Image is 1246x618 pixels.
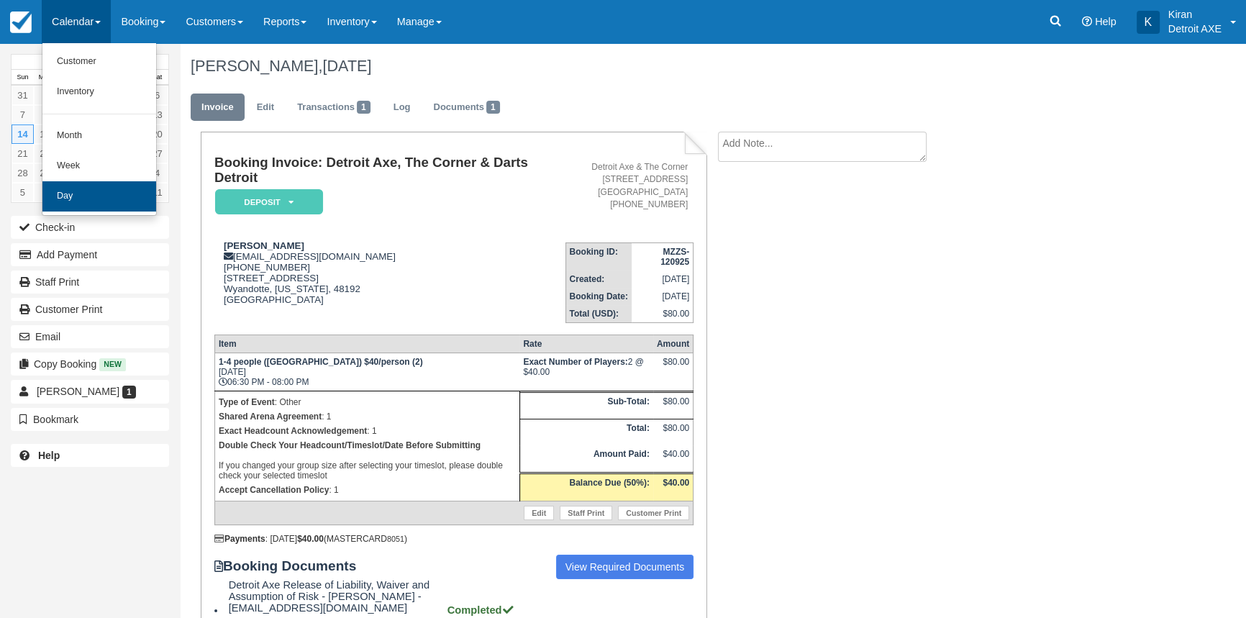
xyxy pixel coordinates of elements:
a: Invoice [191,94,245,122]
strong: Completed [447,604,515,616]
a: 6 [34,183,56,202]
div: [EMAIL_ADDRESS][DOMAIN_NAME] [PHONE_NUMBER] [STREET_ADDRESS] Wyandotte, [US_STATE], 48192 [GEOGRA... [214,240,565,323]
a: 1 [34,86,56,105]
span: [DATE] [322,57,371,75]
span: [PERSON_NAME] [37,386,119,397]
td: $80.00 [653,419,694,446]
strong: Exact Headcount Acknowledgement [219,426,367,436]
strong: Booking Documents [214,558,370,574]
th: Total: [519,419,652,446]
strong: Type of Event [219,397,275,407]
a: Staff Print [560,506,612,520]
a: Transactions1 [286,94,381,122]
em: Deposit [215,189,323,214]
a: 28 [12,163,34,183]
a: 29 [34,163,56,183]
strong: [PERSON_NAME] [224,240,304,251]
th: Sun [12,70,34,86]
a: 21 [12,144,34,163]
a: 8 [34,105,56,124]
a: Day [42,181,156,212]
div: K [1137,11,1160,34]
strong: Payments [214,534,265,544]
a: Edit [246,94,285,122]
th: Booking Date: [565,288,632,305]
button: Bookmark [11,408,169,431]
a: Log [383,94,422,122]
b: Double Check Your Headcount/Timeslot/Date Before Submitting [219,440,481,450]
h1: Booking Invoice: Detroit Axe, The Corner & Darts Detroit [214,155,565,185]
td: [DATE] 06:30 PM - 08:00 PM [214,353,519,391]
strong: Accept Cancellation Policy [219,485,329,495]
small: 8051 [387,535,404,543]
a: 31 [12,86,34,105]
a: 27 [146,144,168,163]
p: : 1 [219,483,516,497]
a: Customer Print [618,506,689,520]
a: 14 [12,124,34,144]
a: 13 [146,105,168,124]
strong: Exact Number of Players [523,357,627,367]
strong: $40.00 [297,534,324,544]
td: [DATE] [632,288,694,305]
p: : 1 [219,409,516,424]
th: Rate [519,335,652,353]
address: Detroit Axe & The Corner [STREET_ADDRESS] [GEOGRAPHIC_DATA] [PHONE_NUMBER] [571,161,688,211]
th: Amount Paid: [519,445,652,473]
th: Created: [565,271,632,288]
th: Sat [146,70,168,86]
span: 1 [122,386,136,399]
a: 7 [12,105,34,124]
td: $40.00 [653,445,694,473]
button: Email [11,325,169,348]
strong: MZZS-120925 [660,247,689,267]
span: 1 [486,101,500,114]
span: 1 [357,101,370,114]
p: : 1 [219,424,516,438]
button: Add Payment [11,243,169,266]
td: $80.00 [632,305,694,323]
button: Check-in [11,216,169,239]
a: 20 [146,124,168,144]
strong: $40.00 [663,478,689,488]
td: 2 @ $40.00 [519,353,652,391]
b: Help [38,450,60,461]
p: : Other [219,395,516,409]
a: Help [11,444,169,467]
strong: Shared Arena Agreement [219,412,322,422]
a: Deposit [214,188,318,215]
img: checkfront-main-nav-mini-logo.png [10,12,32,33]
a: Customer Print [11,298,169,321]
td: [DATE] [632,271,694,288]
div: : [DATE] (MASTERCARD ) [214,534,694,544]
span: New [99,358,126,371]
p: If you changed your group size after selecting your timeslot, please double check your selected t... [219,438,516,483]
a: Edit [524,506,554,520]
i: Help [1082,17,1092,27]
p: Detroit AXE [1168,22,1222,36]
th: Item [214,335,519,353]
th: Booking ID: [565,242,632,271]
td: $80.00 [653,392,694,419]
th: Total (USD): [565,305,632,323]
a: Inventory [42,77,156,107]
a: Month [42,121,156,151]
span: Help [1095,16,1117,27]
a: 5 [12,183,34,202]
strong: 1-4 people ([GEOGRAPHIC_DATA]) $40/person (2) [219,357,423,367]
p: Kiran [1168,7,1222,22]
th: Amount [653,335,694,353]
a: [PERSON_NAME] 1 [11,380,169,403]
a: Staff Print [11,271,169,294]
a: 4 [146,163,168,183]
a: Documents1 [422,94,510,122]
a: Customer [42,47,156,77]
a: 15 [34,124,56,144]
a: 22 [34,144,56,163]
th: Balance Due (50%): [519,473,652,501]
a: 6 [146,86,168,105]
span: Detroit Axe Release of Liability, Waiver and Assumption of Risk - [PERSON_NAME] - [EMAIL_ADDRESS]... [229,579,445,614]
a: View Required Documents [556,555,694,579]
button: Copy Booking New [11,353,169,376]
th: Mon [34,70,56,86]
